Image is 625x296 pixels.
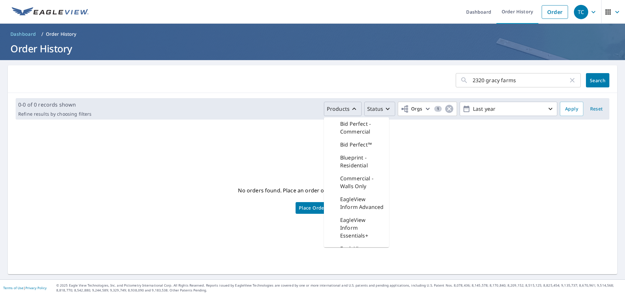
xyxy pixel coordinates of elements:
a: Place Order [296,202,329,214]
span: Place Order [299,206,326,210]
p: Bid Perfect - Commercial [340,120,384,135]
button: Apply [560,102,583,116]
div: EagleView Inform Advanced [324,193,389,213]
p: Order History [46,31,76,37]
span: Reset [589,105,604,113]
a: Order [542,5,568,19]
a: Dashboard [8,29,39,39]
p: © 2025 Eagle View Technologies, Inc. and Pictometry International Corp. All Rights Reserved. Repo... [56,283,622,293]
input: Address, Report #, Claim ID, etc. [473,71,568,89]
p: Products [327,105,350,113]
p: Blueprint - Residential [340,154,384,169]
p: EagleView Inform Advanced [340,195,384,211]
p: Bid Perfect™ [340,141,372,148]
p: Commercial - Walls Only [340,174,384,190]
p: Status [367,105,383,113]
div: Bid Perfect - Commercial [324,117,389,138]
button: Orgs1 [398,102,457,116]
p: Last year [470,103,547,115]
button: Reset [586,102,607,116]
img: EV Logo [12,7,89,17]
div: EagleView Inform Essentials+ for Commercial [324,242,389,278]
span: Apply [565,105,578,113]
a: Terms of Use [3,286,23,290]
h1: Order History [8,42,617,55]
div: Bid Perfect™ [324,138,389,151]
div: Blueprint - Residential [324,151,389,172]
p: Refine results by choosing filters [18,111,91,117]
p: EagleView Inform Essentials+ [340,216,384,239]
p: EagleView Inform Essentials+ for Commercial [340,245,384,276]
button: Last year [460,102,557,116]
button: Products [324,102,362,116]
span: Search [591,77,604,84]
div: EagleView Inform Essentials+ [324,213,389,242]
p: No orders found. Place an order or adjust the filters above. [238,185,387,196]
span: Dashboard [10,31,36,37]
div: Commercial - Walls Only [324,172,389,193]
p: 0-0 of 0 records shown [18,101,91,109]
a: Privacy Policy [25,286,47,290]
button: Status [364,102,395,116]
div: TC [574,5,588,19]
p: | [3,286,47,290]
span: Orgs [401,105,423,113]
button: Search [586,73,609,87]
span: 1 [434,107,442,111]
nav: breadcrumb [8,29,617,39]
li: / [41,30,43,38]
